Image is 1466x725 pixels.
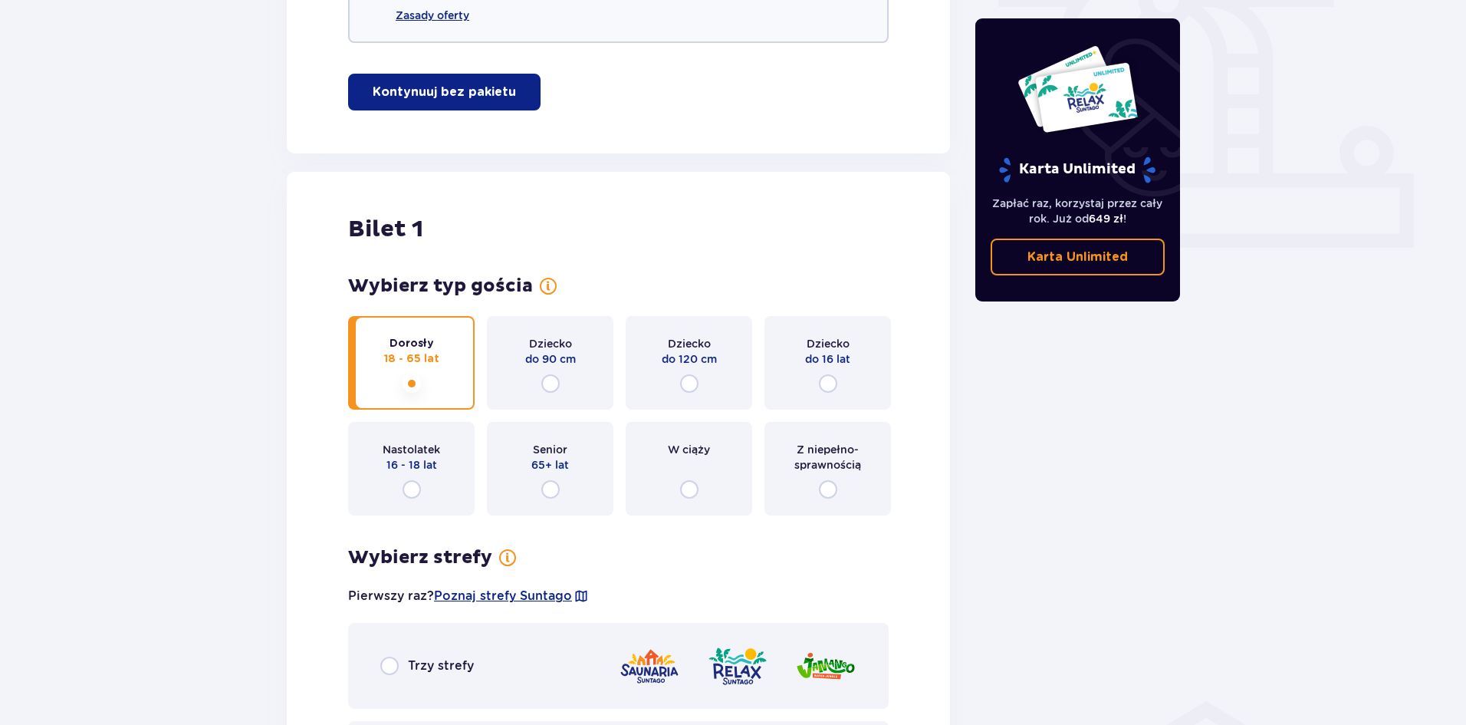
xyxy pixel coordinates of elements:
[707,644,768,688] img: Relax
[805,351,850,367] span: do 16 lat
[998,157,1157,183] p: Karta Unlimited
[991,239,1165,275] a: Karta Unlimited
[390,336,434,351] span: Dorosły
[348,74,541,110] button: Kontynuuj bez pakietu
[348,588,589,605] p: Pierwszy raz?
[373,84,516,101] p: Kontynuuj bez pakietu
[795,644,856,688] img: Jamango
[668,442,710,457] span: W ciąży
[386,457,437,473] span: 16 - 18 lat
[384,351,439,367] span: 18 - 65 lat
[778,442,877,473] span: Z niepełno­sprawnością
[807,336,850,351] span: Dziecko
[1017,44,1139,133] img: Dwie karty całoroczne do Suntago z napisem 'UNLIMITED RELAX', na białym tle z tropikalnymi liśćmi...
[1027,249,1128,265] p: Karta Unlimited
[668,336,711,351] span: Dziecko
[348,215,423,244] h2: Bilet 1
[396,8,469,23] a: Zasady oferty
[991,196,1165,226] p: Zapłać raz, korzystaj przez cały rok. Już od !
[662,351,717,367] span: do 120 cm
[619,644,680,688] img: Saunaria
[525,351,576,367] span: do 90 cm
[1089,213,1123,225] span: 649 zł
[533,442,567,457] span: Senior
[434,588,572,605] a: Poznaj strefy Suntago
[531,457,569,473] span: 65+ lat
[408,657,474,674] span: Trzy strefy
[529,336,572,351] span: Dziecko
[348,546,492,569] h3: Wybierz strefy
[348,275,533,298] h3: Wybierz typ gościa
[383,442,440,457] span: Nastolatek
